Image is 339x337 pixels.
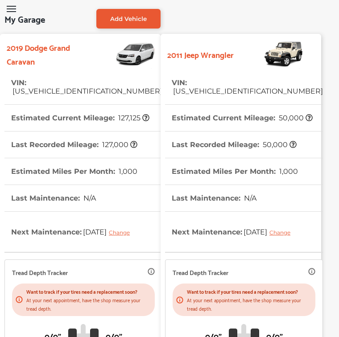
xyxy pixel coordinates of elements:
[261,140,297,149] span: 50,000
[11,105,149,131] th: Estimated Current Mileage :
[11,212,136,252] th: Next Maintenance :
[109,229,134,236] div: Change
[278,167,298,176] span: 1,000
[101,140,137,149] span: 127,000
[117,167,137,176] span: 1,000
[96,9,161,29] a: Add Vehicle
[7,40,86,68] strong: 2019 Dodge Grand Caravan
[172,105,313,131] th: Estimated Current Mileage :
[117,114,149,122] span: 127,125
[11,158,137,185] th: Estimated Miles Per Month :
[269,229,295,236] div: Change
[26,296,151,312] p: At your next appointment, have the shop measure your tread depth.
[172,87,323,95] span: [US_VEHICLE_IDENTIFICATION_NUMBER]
[187,287,312,296] p: Want to track if your tires need a replacement soon?
[172,70,323,104] th: VIN :
[172,212,297,252] th: Next Maintenance :
[26,287,151,296] p: Want to track if your tires need a replacement soon?
[172,185,256,211] th: Last Maintenance :
[172,132,297,158] th: Last Recorded Mileage :
[86,38,156,70] img: Vehicle
[243,194,256,202] span: N/A
[167,47,234,61] strong: 2011 Jeep Wrangler
[4,9,45,29] span: My Garage
[7,6,16,12] button: Open Menu
[11,132,137,158] th: Last Recorded Mileage :
[11,70,162,104] th: VIN :
[11,185,96,211] th: Last Maintenance :
[187,296,312,312] p: At your next appointment, have the shop measure your tread depth.
[82,194,96,202] span: N/A
[11,87,162,95] span: [US_VEHICLE_IDENTIFICATION_NUMBER]
[12,267,68,277] p: Tread Depth Tracker
[172,158,298,185] th: Estimated Miles Per Month :
[82,221,136,243] span: [DATE]
[234,38,304,70] img: Vehicle
[277,114,313,122] span: 50,000
[242,221,297,243] span: [DATE]
[110,15,147,22] span: Add Vehicle
[173,267,228,277] p: Tread Depth Tracker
